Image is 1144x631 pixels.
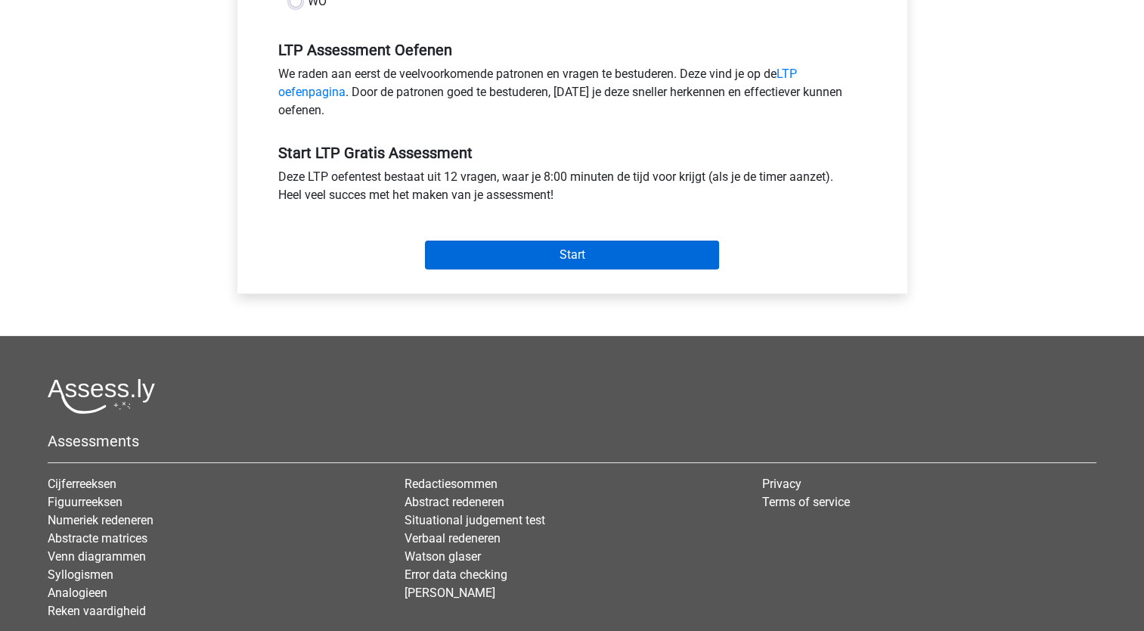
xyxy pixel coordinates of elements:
h5: LTP Assessment Oefenen [278,41,867,59]
h5: Assessments [48,432,1096,450]
a: Numeriek redeneren [48,513,153,527]
a: Watson glaser [405,549,481,564]
a: Venn diagrammen [48,549,146,564]
a: Figuurreeksen [48,495,122,509]
div: We raden aan eerst de veelvoorkomende patronen en vragen te bestuderen. Deze vind je op de . Door... [267,65,878,126]
a: Cijferreeksen [48,477,116,491]
input: Start [425,241,719,269]
a: [PERSON_NAME] [405,586,495,600]
a: Analogieen [48,586,107,600]
a: Syllogismen [48,567,113,582]
a: Verbaal redeneren [405,531,501,546]
a: Error data checking [405,567,507,582]
h5: Start LTP Gratis Assessment [278,144,867,162]
a: Situational judgement test [405,513,545,527]
a: Abstracte matrices [48,531,147,546]
div: Deze LTP oefentest bestaat uit 12 vragen, waar je 8:00 minuten de tijd voor krijgt (als je de tim... [267,168,878,210]
img: Assessly logo [48,378,155,414]
a: Terms of service [762,495,850,509]
a: Reken vaardigheid [48,604,146,618]
a: Abstract redeneren [405,495,504,509]
a: Redactiesommen [405,477,498,491]
a: Privacy [762,477,801,491]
